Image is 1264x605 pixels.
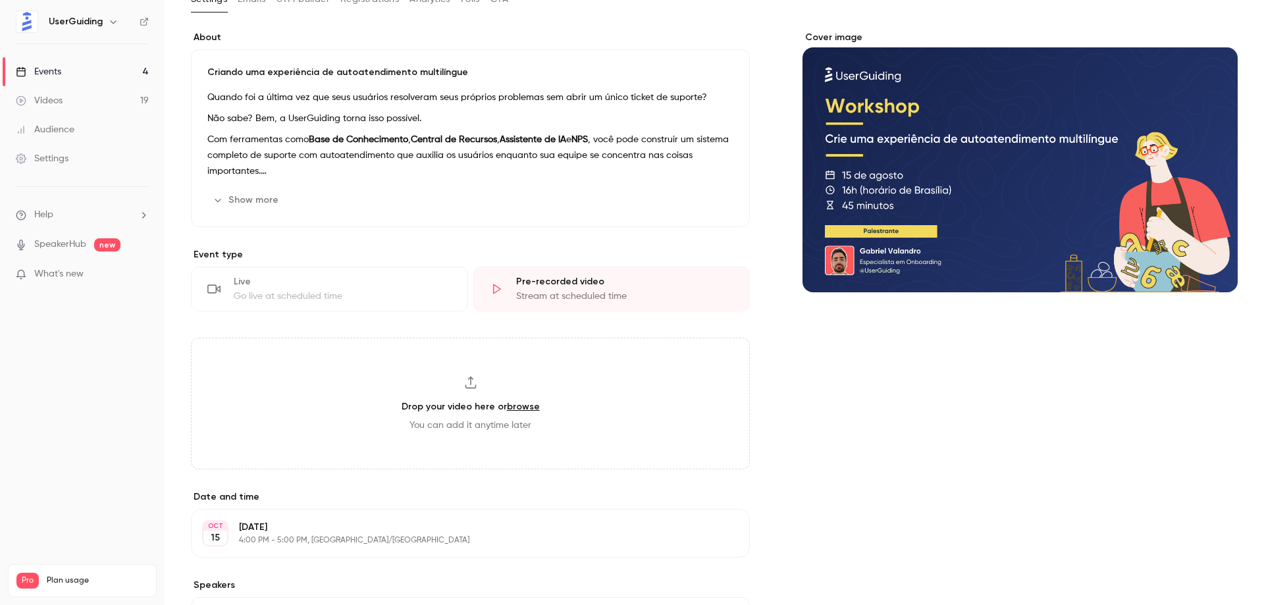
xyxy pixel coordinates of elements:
p: [DATE] [239,521,680,534]
p: 15 [211,531,220,544]
div: Stream at scheduled time [516,290,734,303]
span: You can add it anytime later [409,419,531,432]
img: UserGuiding [16,11,38,32]
div: Pre-recorded video [516,275,734,288]
div: LiveGo live at scheduled time [191,267,468,311]
div: Go live at scheduled time [234,290,452,303]
strong: Base de Conhecimento [309,135,408,144]
div: OCT [203,521,227,531]
section: Cover image [803,31,1238,292]
label: Speakers [191,579,750,592]
div: Videos [16,94,63,107]
button: Show more [207,190,286,211]
div: Live [234,275,452,288]
iframe: Noticeable Trigger [133,269,149,280]
div: Audience [16,123,74,136]
label: Cover image [803,31,1238,44]
h3: Drop your video here or [402,400,540,413]
label: Date and time [191,490,750,504]
a: browse [507,401,540,412]
label: About [191,31,750,44]
p: Criando uma experiência de autoatendimento multilíngue [207,66,733,79]
div: Events [16,65,61,78]
strong: Central de Recursos [411,135,497,144]
span: Plan usage [47,575,148,586]
strong: Assistente de IA [500,135,566,144]
h6: UserGuiding [49,15,103,28]
p: Event type [191,248,750,261]
div: Settings [16,152,68,165]
p: Quando foi a última vez que seus usuários resolveram seus próprios problemas sem abrir um único t... [207,90,733,105]
span: Pro [16,573,39,589]
li: help-dropdown-opener [16,208,149,222]
p: Não sabe? Bem, a UserGuiding torna isso possível. [207,111,733,126]
span: What's new [34,267,84,281]
p: 4:00 PM - 5:00 PM, [GEOGRAPHIC_DATA]/[GEOGRAPHIC_DATA] [239,535,680,546]
span: Help [34,208,53,222]
span: new [94,238,120,251]
p: Com ferramentas como , , e , você pode construir um sistema completo de suporte com autoatendimen... [207,132,733,179]
a: SpeakerHub [34,238,86,251]
strong: NPS [571,135,588,144]
div: Pre-recorded videoStream at scheduled time [473,267,750,311]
